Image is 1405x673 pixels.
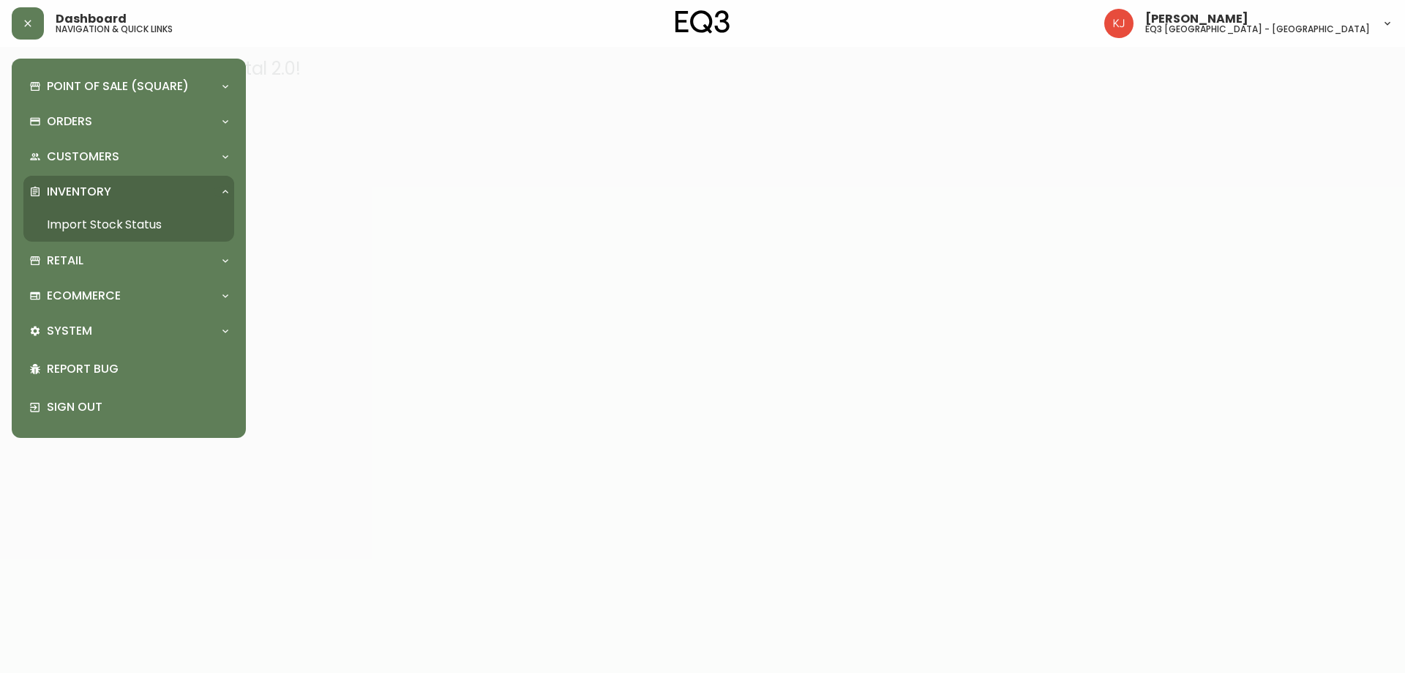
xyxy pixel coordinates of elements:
p: Orders [47,114,92,130]
p: Report Bug [47,361,228,377]
div: Customers [23,141,234,173]
img: logo [675,10,730,34]
div: Point of Sale (Square) [23,70,234,103]
p: System [47,323,92,339]
p: Point of Sale (Square) [47,78,189,94]
div: Orders [23,105,234,138]
p: Ecommerce [47,288,121,304]
p: Inventory [47,184,111,200]
div: Ecommerce [23,280,234,312]
div: Report Bug [23,350,234,388]
div: Sign Out [23,388,234,426]
h5: navigation & quick links [56,25,173,34]
span: [PERSON_NAME] [1145,13,1248,25]
div: Inventory [23,176,234,208]
p: Customers [47,149,119,165]
div: System [23,315,234,347]
div: Retail [23,245,234,277]
span: Dashboard [56,13,127,25]
p: Sign Out [47,399,228,415]
h5: eq3 [GEOGRAPHIC_DATA] - [GEOGRAPHIC_DATA] [1145,25,1370,34]
p: Retail [47,253,83,269]
a: Import Stock Status [23,208,234,242]
img: 24a625d34e264d2520941288c4a55f8e [1104,9,1134,38]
